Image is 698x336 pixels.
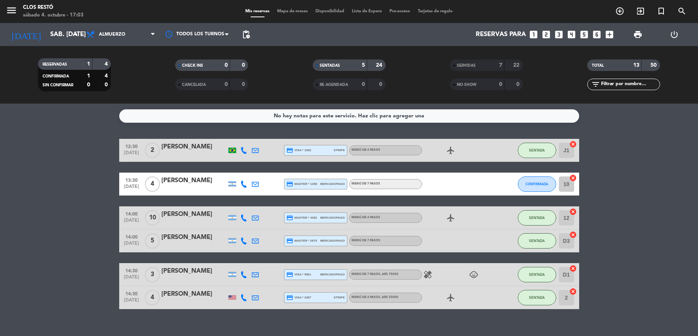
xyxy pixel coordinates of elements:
[6,5,17,16] i: menu
[633,63,639,68] strong: 13
[650,63,658,68] strong: 50
[414,9,457,13] span: Tarjetas de regalo
[312,9,348,13] span: Disponibilidad
[145,233,160,249] span: 5
[225,82,228,87] strong: 0
[122,184,141,193] span: [DATE]
[362,82,365,87] strong: 0
[122,218,141,227] span: [DATE]
[161,289,227,299] div: [PERSON_NAME]
[105,61,109,67] strong: 4
[579,30,589,40] i: looks_5
[529,272,545,277] span: SENTADA
[122,275,141,283] span: [DATE]
[286,237,317,244] span: master * 2875
[161,266,227,276] div: [PERSON_NAME]
[541,30,551,40] i: looks_two
[122,232,141,241] span: 14:00
[529,30,539,40] i: looks_one
[476,31,526,38] span: Reservas para
[518,290,556,305] button: SENTADA
[43,74,69,78] span: CONFIRMADA
[145,176,160,192] span: 4
[604,30,614,40] i: add_box
[320,181,345,186] span: mercadopago
[122,289,141,298] span: 14:30
[386,9,414,13] span: Pre-acceso
[469,270,478,279] i: child_care
[636,7,645,16] i: exit_to_app
[286,294,311,301] span: visa * 3287
[122,241,141,250] span: [DATE]
[351,148,380,152] span: MENÚ DE 4 PASOS
[286,214,293,221] i: credit_card
[145,210,160,226] span: 10
[320,215,345,220] span: mercadopago
[457,83,476,87] span: NO SHOW
[43,83,73,87] span: SIN CONFIRMAR
[286,237,293,244] i: credit_card
[518,143,556,158] button: SENTADA
[677,7,687,16] i: search
[242,82,246,87] strong: 0
[569,140,577,148] i: cancel
[6,26,46,43] i: [DATE]
[518,233,556,249] button: SENTADA
[567,30,576,40] i: looks_4
[161,232,227,242] div: [PERSON_NAME]
[161,176,227,186] div: [PERSON_NAME]
[351,182,380,185] span: MENÚ DE 7 PASOS
[592,30,602,40] i: looks_6
[670,30,679,39] i: power_settings_new
[286,181,317,188] span: master * 1458
[286,271,293,278] i: credit_card
[87,82,90,87] strong: 0
[446,146,455,155] i: airplanemode_active
[518,210,556,226] button: SENTADA
[529,239,545,243] span: SENTADA
[145,143,160,158] span: 2
[23,12,84,19] div: sábado 4. octubre - 17:03
[569,288,577,295] i: cancel
[71,30,80,39] i: arrow_drop_down
[225,63,228,68] strong: 0
[122,298,141,306] span: [DATE]
[351,273,398,276] span: MENÚ DE 7 PASOS
[529,148,545,152] span: SENTADA
[122,142,141,150] span: 12:30
[320,83,348,87] span: RE AGENDADA
[513,63,521,68] strong: 22
[105,73,109,79] strong: 4
[657,7,666,16] i: turned_in_not
[529,216,545,220] span: SENTADA
[182,83,206,87] span: CANCELADA
[569,231,577,239] i: cancel
[499,63,502,68] strong: 7
[633,30,642,39] span: print
[446,213,455,222] i: airplanemode_active
[145,267,160,282] span: 3
[286,147,293,154] i: credit_card
[320,272,345,277] span: mercadopago
[320,238,345,243] span: mercadopago
[87,73,90,79] strong: 1
[286,294,293,301] i: credit_card
[348,9,386,13] span: Lista de Espera
[569,174,577,182] i: cancel
[286,214,317,221] span: master * 4382
[591,80,600,89] i: filter_list
[376,63,384,68] strong: 24
[518,176,556,192] button: CONFIRMADA
[145,290,160,305] span: 4
[380,273,398,276] span: , ARS 75000
[286,181,293,188] i: credit_card
[122,209,141,218] span: 14:00
[529,295,545,300] span: SENTADA
[286,147,311,154] span: visa * 1922
[351,296,398,299] span: MENÚ DE 4 PASOS
[569,208,577,216] i: cancel
[43,63,67,66] span: RESERVADAS
[457,64,476,68] span: SERVIDAS
[446,293,455,302] i: airplanemode_active
[362,63,365,68] strong: 5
